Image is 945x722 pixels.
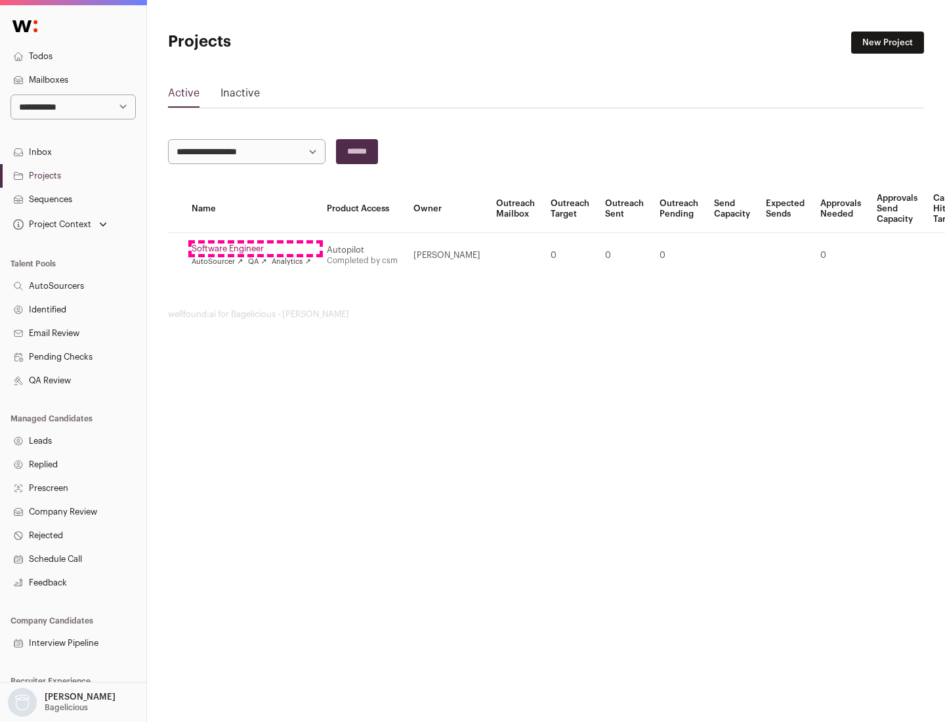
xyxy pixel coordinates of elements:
[851,32,924,54] a: New Project
[248,257,266,267] a: QA ↗
[168,32,420,53] h1: Projects
[192,244,311,254] a: Software Engineer
[706,185,758,233] th: Send Capacity
[652,185,706,233] th: Outreach Pending
[319,185,406,233] th: Product Access
[220,85,260,106] a: Inactive
[5,13,45,39] img: Wellfound
[406,185,488,233] th: Owner
[45,692,115,702] p: [PERSON_NAME]
[869,185,925,233] th: Approvals Send Capacity
[327,245,398,255] div: Autopilot
[168,85,199,106] a: Active
[597,233,652,278] td: 0
[272,257,310,267] a: Analytics ↗
[8,688,37,717] img: nopic.png
[812,233,869,278] td: 0
[327,257,398,265] a: Completed by csm
[10,219,91,230] div: Project Context
[45,702,88,713] p: Bagelicious
[10,215,110,234] button: Open dropdown
[652,233,706,278] td: 0
[543,233,597,278] td: 0
[192,257,243,267] a: AutoSourcer ↗
[543,185,597,233] th: Outreach Target
[597,185,652,233] th: Outreach Sent
[5,688,118,717] button: Open dropdown
[488,185,543,233] th: Outreach Mailbox
[758,185,812,233] th: Expected Sends
[406,233,488,278] td: [PERSON_NAME]
[168,309,924,320] footer: wellfound:ai for Bagelicious - [PERSON_NAME]
[812,185,869,233] th: Approvals Needed
[184,185,319,233] th: Name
